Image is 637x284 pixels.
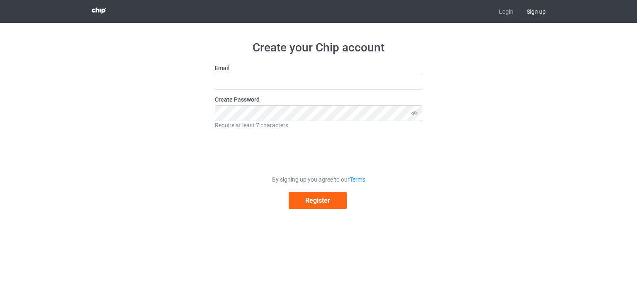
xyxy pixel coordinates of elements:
[215,121,422,129] div: Require at least 7 characters
[92,7,106,14] img: 3d383065fc803cdd16c62507c020ddf8.png
[350,176,365,183] a: Terms
[289,192,347,209] button: Register
[215,95,422,104] label: Create Password
[215,40,422,55] h1: Create your Chip account
[255,135,382,167] iframe: reCAPTCHA
[215,64,422,72] label: Email
[215,175,422,184] div: By signing up you agree to our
